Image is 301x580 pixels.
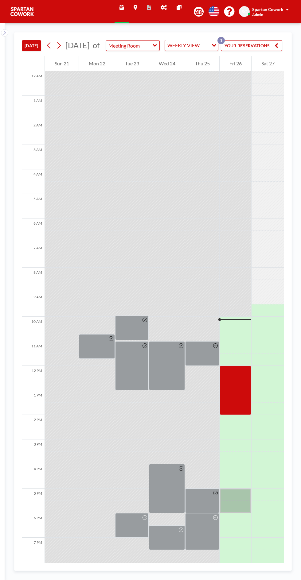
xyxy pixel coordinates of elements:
[22,169,45,194] div: 4 AM
[22,489,45,513] div: 5 PM
[22,145,45,169] div: 3 AM
[252,7,283,12] span: Spartan Cowork
[22,439,45,464] div: 3 PM
[165,40,218,51] div: Search for option
[252,56,284,71] div: Sat 27
[22,243,45,268] div: 7 AM
[22,464,45,489] div: 4 PM
[22,120,45,145] div: 2 AM
[22,513,45,538] div: 6 PM
[221,40,282,51] button: YOUR RESERVATIONS1
[22,292,45,317] div: 9 AM
[22,194,45,218] div: 5 AM
[65,41,90,50] span: [DATE]
[93,41,100,50] span: of
[149,56,185,71] div: Wed 24
[22,268,45,292] div: 8 AM
[201,41,208,49] input: Search for option
[22,415,45,439] div: 2 PM
[22,40,41,51] button: [DATE]
[22,96,45,120] div: 1 AM
[22,317,45,341] div: 10 AM
[79,56,115,71] div: Mon 22
[252,12,263,17] span: Admin
[106,41,153,51] input: Meeting Room
[22,390,45,415] div: 1 PM
[115,56,149,71] div: Tue 23
[22,71,45,96] div: 12 AM
[22,341,45,366] div: 11 AM
[22,538,45,562] div: 7 PM
[10,6,34,18] img: organization-logo
[22,366,45,390] div: 12 PM
[166,41,201,49] span: WEEKLY VIEW
[22,218,45,243] div: 6 AM
[45,56,79,71] div: Sun 21
[220,56,251,71] div: Fri 26
[217,37,225,44] p: 1
[185,56,219,71] div: Thu 25
[242,9,247,14] span: SC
